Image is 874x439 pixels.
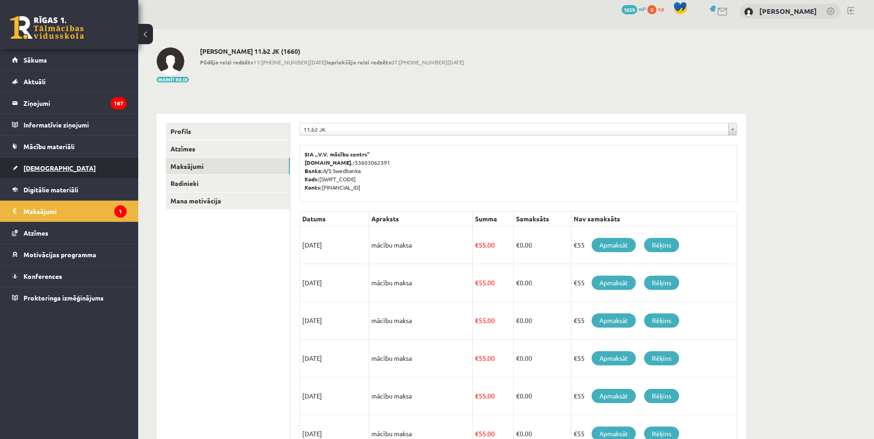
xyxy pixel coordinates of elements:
[304,123,725,135] span: 11.b2 JK
[513,264,571,302] td: 0.00
[23,294,104,302] span: Proktoringa izmēģinājums
[12,287,127,308] a: Proktoringa izmēģinājums
[12,136,127,157] a: Mācību materiāli
[592,389,636,403] a: Apmaksāt
[326,58,391,66] b: Iepriekšējo reizi redzēts
[23,92,127,114] legend: Ziņojumi
[516,354,520,362] span: €
[305,150,732,191] p: 53603062391 A/S Swedbanka [SWIFT_CODE] [FINANCIAL_ID]
[166,158,290,175] a: Maksājumi
[473,226,514,264] td: 55.00
[516,241,520,249] span: €
[369,340,473,377] td: mācību maksa
[300,264,369,302] td: [DATE]
[23,272,62,280] span: Konferences
[369,264,473,302] td: mācību maksa
[644,351,679,365] a: Rēķins
[473,377,514,415] td: 55.00
[475,316,479,324] span: €
[23,250,96,259] span: Motivācijas programma
[166,175,290,192] a: Radinieki
[571,264,737,302] td: €55
[592,276,636,290] a: Apmaksāt
[12,179,127,200] a: Digitālie materiāli
[166,140,290,157] a: Atzīmes
[300,377,369,415] td: [DATE]
[114,205,127,218] i: 1
[12,92,127,114] a: Ziņojumi167
[305,167,323,174] b: Banka:
[592,351,636,365] a: Apmaksāt
[300,340,369,377] td: [DATE]
[475,354,479,362] span: €
[473,212,514,226] th: Summa
[300,226,369,264] td: [DATE]
[12,157,127,179] a: [DEMOGRAPHIC_DATA]
[622,5,646,12] a: 1659 mP
[23,229,48,237] span: Atzīmes
[166,123,290,140] a: Profils
[571,226,737,264] td: €55
[513,340,571,377] td: 0.00
[647,5,657,14] span: 0
[305,159,355,166] b: [DOMAIN_NAME].:
[12,266,127,287] a: Konferences
[369,377,473,415] td: mācību maksa
[23,114,127,135] legend: Informatīvie ziņojumi
[571,212,737,226] th: Nav samaksāts
[305,184,322,191] b: Konts:
[300,123,737,135] a: 11.b2 JK
[571,377,737,415] td: €55
[513,226,571,264] td: 0.00
[23,142,75,150] span: Mācību materiāli
[23,77,46,86] span: Aktuāli
[12,244,127,265] a: Motivācijas programma
[644,389,679,403] a: Rēķins
[12,71,127,92] a: Aktuāli
[475,392,479,400] span: €
[157,77,189,82] button: Mainīt bildi
[305,150,370,158] b: SIA „V.V. mācību centrs”
[23,56,47,64] span: Sākums
[644,238,679,252] a: Rēķins
[644,276,679,290] a: Rēķins
[475,241,479,249] span: €
[200,58,464,66] span: 11:[PHONE_NUMBER][DATE] 07:[PHONE_NUMBER][DATE]
[744,7,753,17] img: Aksels Liepiņš
[516,392,520,400] span: €
[513,302,571,340] td: 0.00
[639,5,646,12] span: mP
[12,222,127,243] a: Atzīmes
[516,316,520,324] span: €
[475,278,479,287] span: €
[305,175,319,183] b: Kods:
[513,212,571,226] th: Samaksāts
[200,58,253,66] b: Pēdējo reizi redzēts
[12,201,127,222] a: Maksājumi1
[473,264,514,302] td: 55.00
[516,429,520,438] span: €
[473,302,514,340] td: 55.00
[475,429,479,438] span: €
[369,226,473,264] td: mācību maksa
[23,185,78,194] span: Digitālie materiāli
[513,377,571,415] td: 0.00
[23,164,96,172] span: [DEMOGRAPHIC_DATA]
[12,49,127,70] a: Sākums
[300,212,369,226] th: Datums
[10,16,84,39] a: Rīgas 1. Tālmācības vidusskola
[759,6,817,16] a: [PERSON_NAME]
[12,114,127,135] a: Informatīvie ziņojumi
[23,201,127,222] legend: Maksājumi
[571,340,737,377] td: €55
[592,313,636,328] a: Apmaksāt
[658,5,664,12] span: xp
[516,278,520,287] span: €
[571,302,737,340] td: €55
[473,340,514,377] td: 55.00
[300,302,369,340] td: [DATE]
[200,47,464,55] h2: [PERSON_NAME] 11.b2 JK (1660)
[369,302,473,340] td: mācību maksa
[592,238,636,252] a: Apmaksāt
[166,192,290,209] a: Mana motivācija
